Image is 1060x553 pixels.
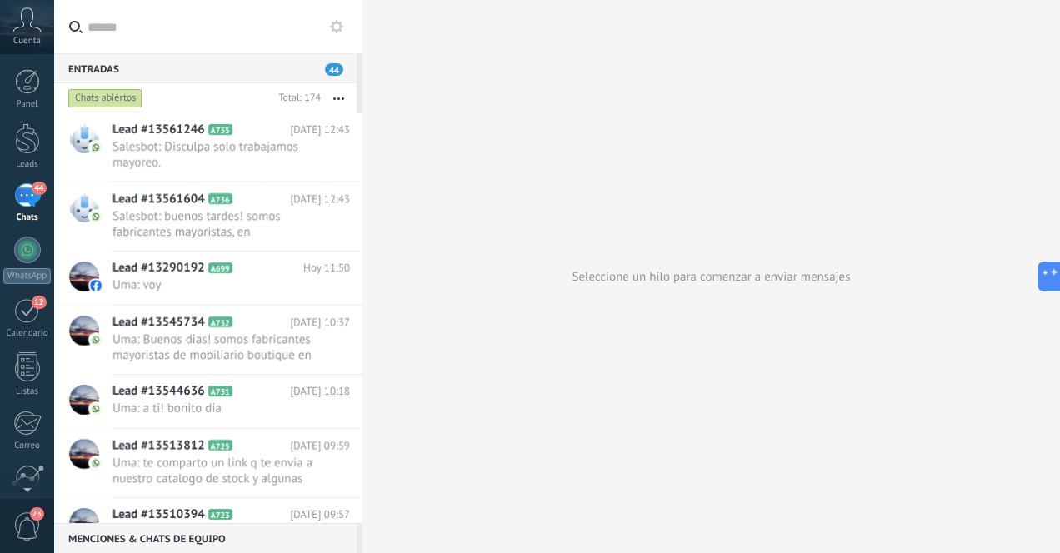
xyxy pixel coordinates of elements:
[54,113,362,182] a: Lead #13561246 A735 [DATE] 12:43 Salesbot: Disculpa solo trabajamos mayoreo.
[54,429,362,497] a: Lead #13513812 A725 [DATE] 09:59 Uma: te comparto un link q te envia a nuestro catalogo de stock ...
[112,455,318,486] span: Uma: te comparto un link q te envia a nuestro catalogo de stock y algunas cosas mas [URL]..
[3,328,52,339] div: Calendario
[32,182,46,195] span: 44
[290,191,350,207] span: [DATE] 12:43
[112,383,205,400] span: Lead #13544636
[290,383,350,400] span: [DATE] 10:18
[32,296,46,309] span: 12
[3,268,51,284] div: WhatsApp
[30,507,44,521] span: 23
[3,386,52,397] div: Listas
[321,83,357,113] button: Más
[208,386,232,396] span: A731
[54,523,357,553] div: Menciones & Chats de equipo
[290,314,350,331] span: [DATE] 10:37
[112,401,318,416] span: Uma: a ti! bonito dia
[54,53,357,83] div: Entradas
[208,440,232,451] span: A725
[208,509,232,520] span: A723
[90,142,102,153] img: com.amocrm.amocrmwa.svg
[112,191,205,207] span: Lead #13561604
[90,403,102,415] img: com.amocrm.amocrmwa.svg
[3,212,52,223] div: Chats
[290,122,350,138] span: [DATE] 12:43
[325,63,343,76] span: 44
[90,280,102,291] img: facebook-sm.svg
[208,124,232,135] span: A735
[303,260,350,276] span: Hoy 11:50
[68,88,142,108] div: Chats abiertos
[112,260,205,276] span: Lead #13290192
[90,334,102,346] img: com.amocrm.amocrmwa.svg
[112,139,318,171] span: Salesbot: Disculpa solo trabajamos mayoreo.
[112,314,205,331] span: Lead #13545734
[290,506,350,523] span: [DATE] 09:57
[13,36,41,47] span: Cuenta
[290,437,350,454] span: [DATE] 09:59
[208,262,232,273] span: A699
[90,211,102,222] img: com.amocrm.amocrmwa.svg
[112,277,318,293] span: Uma: voy
[208,316,232,327] span: A732
[54,252,362,305] a: Lead #13290192 A699 Hoy 11:50 Uma: voy
[3,441,52,451] div: Correo
[272,90,321,107] div: Total: 174
[208,193,232,204] span: A736
[112,208,318,240] span: Salesbot: buenos tardes! somos fabricantes mayoristas, en [GEOGRAPHIC_DATA] de mobiliario artesan...
[54,306,362,374] a: Lead #13545734 A732 [DATE] 10:37 Uma: Buenos dias! somos fabricantes mayoristas de mobiliario bou...
[54,375,362,428] a: Lead #13544636 A731 [DATE] 10:18 Uma: a ti! bonito dia
[90,457,102,469] img: com.amocrm.amocrmwa.svg
[3,159,52,170] div: Leads
[112,122,205,138] span: Lead #13561246
[112,437,205,454] span: Lead #13513812
[112,331,318,363] span: Uma: Buenos dias! somos fabricantes mayoristas de mobiliario boutique en [GEOGRAPHIC_DATA], y com...
[112,506,205,523] span: Lead #13510394
[54,182,362,251] a: Lead #13561604 A736 [DATE] 12:43 Salesbot: buenos tardes! somos fabricantes mayoristas, en [GEOGR...
[3,99,52,110] div: Panel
